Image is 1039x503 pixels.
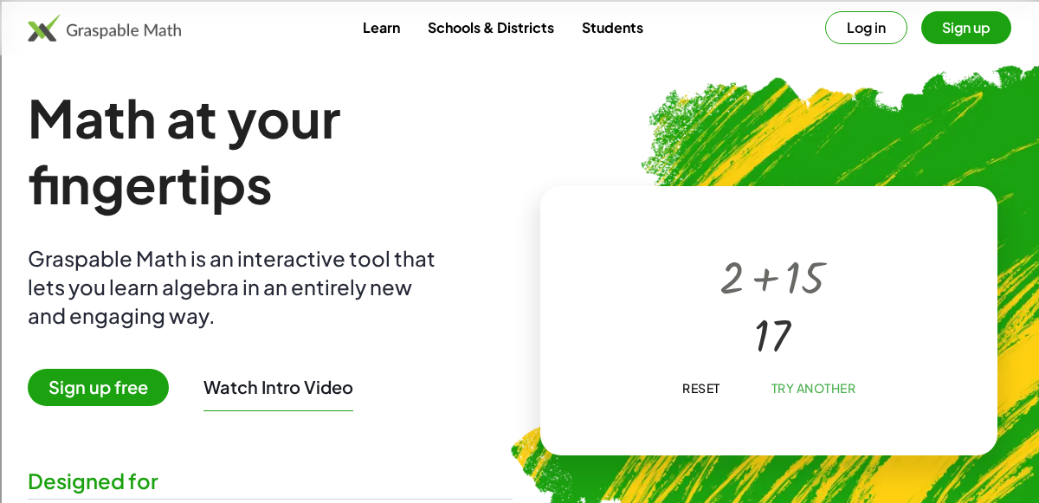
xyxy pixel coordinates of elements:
div: Options [7,102,1032,118]
button: Sign up [921,11,1011,44]
div: Home [7,7,362,23]
div: Graspable Math is an interactive tool that lets you learn algebra in an entirely new and engaging... [28,244,443,330]
div: Sort New > Old [7,55,1032,71]
div: Delete [7,87,1032,102]
a: Learn [349,11,414,43]
button: Reset [668,372,734,403]
div: Sort A > Z [7,40,1032,55]
div: Designed for [28,467,513,495]
span: Reset [682,380,720,396]
span: Sign up free [28,369,169,406]
a: Schools & Districts [414,11,568,43]
div: Sign out [7,118,1032,133]
button: Try Another [757,372,869,403]
a: Students [568,11,657,43]
span: Try Another [771,380,855,396]
h1: Math at your fingertips [28,85,513,216]
button: Watch Intro Video [203,376,353,398]
div: Move To ... [7,71,1032,87]
button: Log in [825,11,907,44]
